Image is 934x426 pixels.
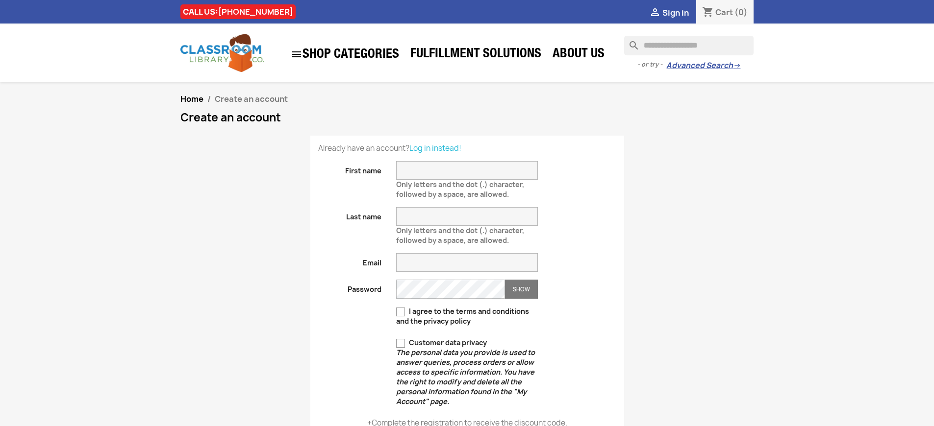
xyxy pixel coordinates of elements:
a: Fulfillment Solutions [405,45,546,65]
label: I agree to the terms and conditions and the privacy policy [396,307,538,326]
span: - or try - [637,60,666,70]
img: Classroom Library Company [180,34,264,72]
em: The personal data you provide is used to answer queries, process orders or allow access to specif... [396,348,535,406]
i: shopping_cart [702,7,714,19]
a: [PHONE_NUMBER] [218,6,293,17]
label: Email [311,253,389,268]
a: Home [180,94,203,104]
span: Only letters and the dot (.) character, followed by a space, are allowed. [396,222,524,245]
label: First name [311,161,389,176]
label: Customer data privacy [396,338,538,406]
span: (0) [734,7,748,18]
i:  [291,48,303,60]
input: Search [624,36,754,55]
i:  [649,7,661,19]
input: Password input [396,280,505,299]
a: SHOP CATEGORIES [286,44,404,65]
span: Cart [715,7,733,18]
a: Advanced Search→ [666,61,740,71]
label: Password [311,280,389,294]
a: Log in instead! [409,143,461,153]
div: CALL US: [180,4,296,19]
span: Only letters and the dot (.) character, followed by a space, are allowed. [396,176,524,199]
p: Already have an account? [318,143,616,153]
label: Last name [311,207,389,222]
span: → [733,61,740,71]
i: search [624,36,636,47]
a: About Us [548,45,609,65]
h1: Create an account [180,112,754,123]
span: Sign in [662,7,689,18]
span: Create an account [215,94,288,104]
a:  Sign in [649,7,689,18]
button: Show [505,280,538,299]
